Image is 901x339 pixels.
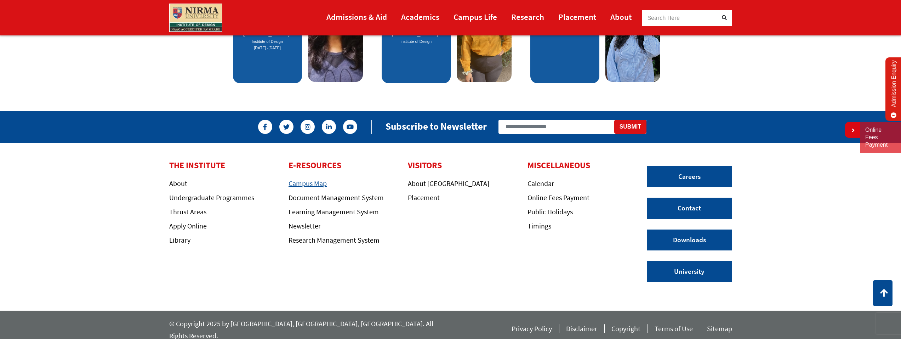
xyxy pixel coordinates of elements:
a: Contact [647,198,732,219]
a: Online Fees Payment [865,126,896,148]
a: Research Management System [289,236,380,244]
button: Submit [614,120,646,134]
a: Timings [528,221,551,230]
h2: Subscribe to Newsletter [386,120,487,132]
a: Sitemap [707,324,732,336]
a: Terms of Use [655,324,693,336]
a: Careers [647,166,732,187]
span: Search Here [648,14,680,22]
a: About [610,9,632,25]
a: Public Holidays [528,207,573,216]
a: About [169,179,187,188]
a: Placement [558,9,596,25]
a: University [647,261,732,282]
a: Learning Management System [289,207,379,216]
a: About [GEOGRAPHIC_DATA] [408,179,489,188]
a: Campus Life [454,9,497,25]
a: Calendar [528,179,554,188]
a: Privacy Policy [512,324,552,336]
a: Research [511,9,544,25]
cite: Source Title [391,38,441,45]
a: Admissions & Aid [326,9,387,25]
a: Copyright [611,324,640,336]
a: Campus Map [289,179,327,188]
a: Newsletter [289,221,321,230]
a: Library [169,236,190,244]
a: Disclaimer [566,324,597,336]
a: Downloads [647,230,732,251]
a: Undergraduate Programmes [169,193,254,202]
a: Document Management System [289,193,384,202]
a: Apply Online [169,221,207,230]
a: Academics [401,9,439,25]
a: Thrust Areas [169,207,206,216]
a: Online Fees Payment [528,193,589,202]
cite: Source Title [243,38,292,51]
img: main_logo [169,4,222,32]
a: Placement [408,193,440,202]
